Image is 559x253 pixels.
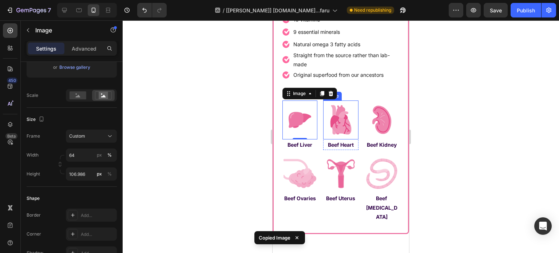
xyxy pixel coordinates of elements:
span: Custom [69,133,85,139]
span: Need republishing [354,7,391,13]
div: Open Intercom Messenger [534,217,552,235]
label: Frame [27,133,40,139]
button: % [95,151,104,159]
span: / [223,7,225,14]
div: Border [27,212,41,218]
button: 7 [3,3,54,17]
button: px [105,151,114,159]
p: Copied Image [259,234,290,241]
button: % [95,170,104,178]
input: px% [66,149,117,162]
button: Browse gallery [59,64,91,71]
div: Corner [27,231,41,237]
span: Save [490,7,502,13]
div: 450 [7,78,17,83]
span: or [53,63,58,72]
div: Publish [517,7,535,14]
div: % [107,171,112,177]
div: Size [27,115,46,124]
p: Settings [36,45,56,52]
button: Save [484,3,508,17]
div: Scale [27,92,38,99]
div: Shape [27,195,40,202]
label: Width [27,152,39,158]
div: px [97,171,102,177]
p: Image [35,26,97,35]
p: Advanced [72,45,96,52]
input: px% [66,167,117,181]
span: [[PERSON_NAME]] [DOMAIN_NAME]...faru [226,7,329,14]
div: Undo/Redo [137,3,167,17]
p: 7 [48,6,51,15]
button: px [105,170,114,178]
div: Add... [81,231,115,238]
div: Browse gallery [59,64,90,71]
div: Add... [81,212,115,219]
button: Publish [511,3,541,17]
div: Beta [5,133,17,139]
label: Height [27,171,40,177]
button: Custom [66,130,117,143]
iframe: Design area [273,20,409,253]
div: px [97,152,102,158]
div: % [107,152,112,158]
